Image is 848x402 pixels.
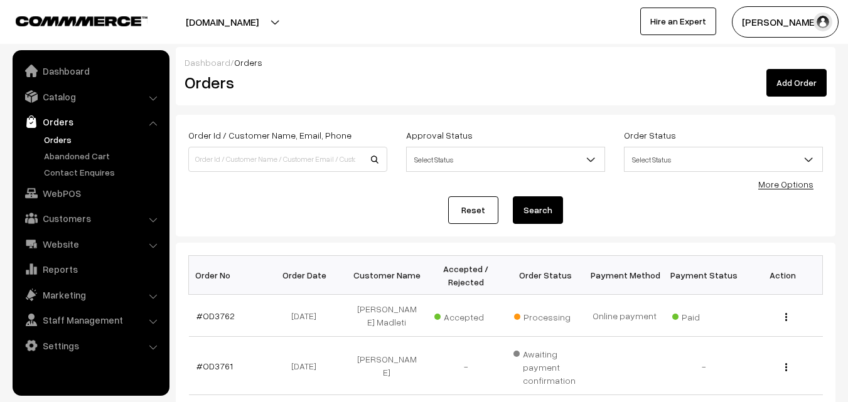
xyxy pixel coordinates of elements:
[347,295,426,337] td: [PERSON_NAME] Madleti
[268,295,347,337] td: [DATE]
[16,182,165,204] a: WebPOS
[672,307,735,324] span: Paid
[625,149,822,171] span: Select Status
[185,57,230,68] a: Dashboard
[813,13,832,31] img: user
[506,256,585,295] th: Order Status
[16,334,165,357] a: Settings
[640,8,716,35] a: Hire an Expert
[766,69,827,97] a: Add Order
[16,309,165,331] a: Staff Management
[41,166,165,179] a: Contact Enquires
[41,133,165,146] a: Orders
[513,344,577,387] span: Awaiting payment confirmation
[16,283,165,306] a: Marketing
[664,337,743,395] td: -
[406,147,605,172] span: Select Status
[16,16,148,26] img: COMMMERCE
[664,256,743,295] th: Payment Status
[16,85,165,108] a: Catalog
[624,129,676,142] label: Order Status
[426,256,505,295] th: Accepted / Rejected
[41,149,165,162] a: Abandoned Cart
[426,337,505,395] td: -
[743,256,822,295] th: Action
[16,258,165,280] a: Reports
[434,307,497,324] span: Accepted
[513,196,563,224] button: Search
[16,207,165,230] a: Customers
[585,295,664,337] td: Online payment
[185,73,386,92] h2: Orders
[514,307,577,324] span: Processing
[196,361,233,371] a: #OD3761
[189,256,268,295] th: Order No
[16,110,165,133] a: Orders
[624,147,823,172] span: Select Status
[234,57,262,68] span: Orders
[785,363,787,371] img: Menu
[732,6,839,38] button: [PERSON_NAME]
[188,147,387,172] input: Order Id / Customer Name / Customer Email / Customer Phone
[347,256,426,295] th: Customer Name
[407,149,604,171] span: Select Status
[142,6,303,38] button: [DOMAIN_NAME]
[16,233,165,255] a: Website
[196,310,235,321] a: #OD3762
[16,13,126,28] a: COMMMERCE
[585,256,664,295] th: Payment Method
[347,337,426,395] td: [PERSON_NAME]
[185,56,827,69] div: /
[16,60,165,82] a: Dashboard
[785,313,787,321] img: Menu
[268,256,347,295] th: Order Date
[188,129,352,142] label: Order Id / Customer Name, Email, Phone
[758,179,813,189] a: More Options
[448,196,498,224] a: Reset
[268,337,347,395] td: [DATE]
[406,129,473,142] label: Approval Status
